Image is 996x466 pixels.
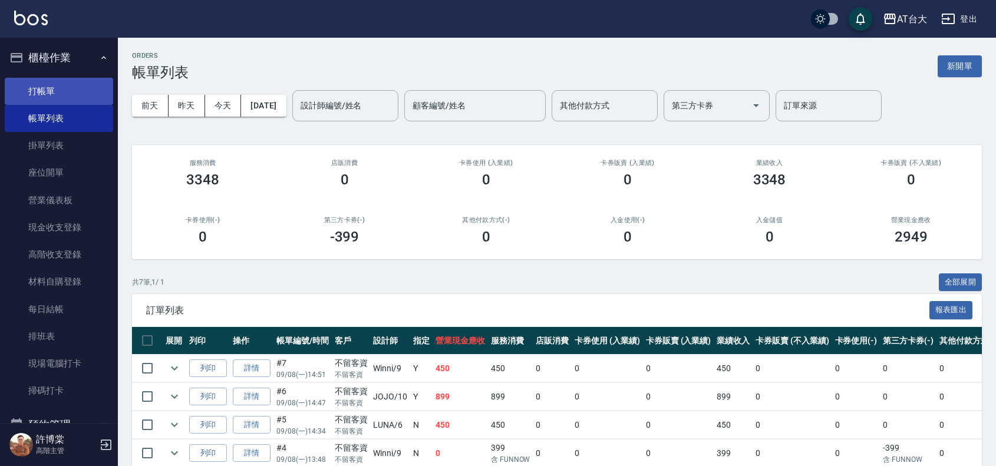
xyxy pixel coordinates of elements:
h3: 服務消費 [146,159,259,167]
th: 卡券使用 (入業績) [572,327,643,355]
h3: 3348 [186,171,219,188]
a: 掛單列表 [5,132,113,159]
td: 0 [753,383,832,411]
h3: 3348 [753,171,786,188]
button: expand row [166,444,183,462]
button: expand row [166,416,183,434]
th: 第三方卡券(-) [880,327,936,355]
p: 09/08 (一) 14:47 [276,398,329,408]
p: 不留客資 [335,369,368,380]
h3: 0 [482,171,490,188]
p: 不留客資 [335,454,368,465]
button: 昨天 [169,95,205,117]
td: 0 [572,355,643,382]
td: 0 [572,383,643,411]
button: Open [747,96,766,115]
h2: ORDERS [132,52,189,60]
button: 登出 [936,8,982,30]
td: 0 [533,411,572,439]
td: 0 [643,411,714,439]
button: [DATE] [241,95,286,117]
a: 詳情 [233,359,271,378]
a: 現金收支登錄 [5,214,113,241]
h2: 卡券販賣 (入業績) [571,159,684,167]
p: 09/08 (一) 13:48 [276,454,329,465]
h2: 第三方卡券(-) [288,216,401,224]
td: 0 [880,411,936,439]
td: 450 [488,355,533,382]
th: 客戶 [332,327,371,355]
a: 詳情 [233,444,271,462]
td: 0 [533,383,572,411]
button: 列印 [189,416,227,434]
button: 列印 [189,444,227,462]
th: 服務消費 [488,327,533,355]
button: 新開單 [938,55,982,77]
p: 共 7 筆, 1 / 1 [132,277,164,287]
td: LUNA /6 [370,411,410,439]
td: #5 [273,411,332,439]
td: 0 [832,411,880,439]
h3: 帳單列表 [132,64,189,81]
h2: 其他付款方式(-) [430,216,543,224]
p: 高階主管 [36,445,96,456]
td: 899 [714,383,753,411]
h5: 許博棠 [36,434,96,445]
a: 高階收支登錄 [5,241,113,268]
a: 掃碼打卡 [5,377,113,404]
img: Logo [14,11,48,25]
td: 0 [753,355,832,382]
button: 前天 [132,95,169,117]
th: 業績收入 [714,327,753,355]
h3: 0 [341,171,349,188]
div: AT台大 [897,12,927,27]
h2: 卡券販賣 (不入業績) [855,159,968,167]
h3: 0 [624,229,632,245]
button: 預約管理 [5,409,113,440]
td: JOJO /10 [370,383,410,411]
button: expand row [166,388,183,405]
h2: 入金使用(-) [571,216,684,224]
th: 店販消費 [533,327,572,355]
a: 報表匯出 [929,304,973,315]
h2: 卡券使用 (入業績) [430,159,543,167]
p: 含 FUNNOW [491,454,530,465]
td: 0 [643,383,714,411]
button: expand row [166,359,183,377]
h3: 0 [482,229,490,245]
th: 營業現金應收 [433,327,488,355]
h3: -399 [330,229,360,245]
a: 營業儀表板 [5,187,113,214]
a: 帳單列表 [5,105,113,132]
h3: 0 [199,229,207,245]
th: 帳單編號/時間 [273,327,332,355]
td: 0 [880,383,936,411]
th: 操作 [230,327,273,355]
h2: 卡券使用(-) [146,216,259,224]
th: 設計師 [370,327,410,355]
td: 0 [753,411,832,439]
td: 0 [643,355,714,382]
div: 不留客資 [335,414,368,426]
button: 全部展開 [939,273,982,292]
td: 450 [433,411,488,439]
h3: 2949 [895,229,928,245]
p: 09/08 (一) 14:34 [276,426,329,437]
th: 列印 [186,327,230,355]
td: 0 [832,383,880,411]
th: 指定 [410,327,433,355]
h2: 業績收入 [713,159,826,167]
td: Y [410,383,433,411]
a: 新開單 [938,60,982,71]
td: 899 [433,383,488,411]
th: 卡券使用(-) [832,327,880,355]
a: 詳情 [233,388,271,406]
td: 0 [533,355,572,382]
a: 排班表 [5,323,113,350]
h3: 0 [624,171,632,188]
td: 899 [488,383,533,411]
h3: 0 [907,171,915,188]
button: 櫃檯作業 [5,42,113,73]
button: 今天 [205,95,242,117]
td: 450 [433,355,488,382]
